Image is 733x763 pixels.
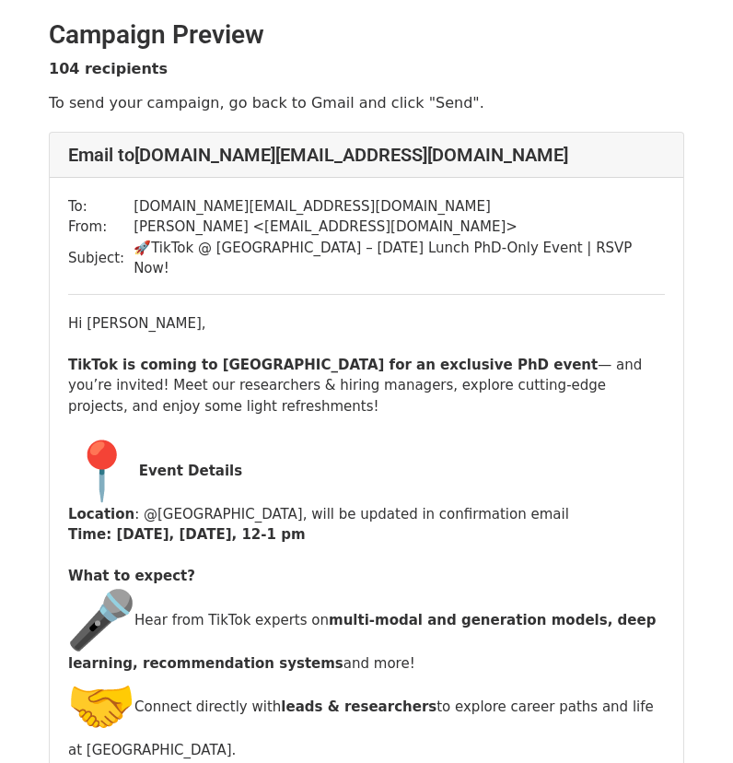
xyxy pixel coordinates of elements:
div: : @[GEOGRAPHIC_DATA], will be updated in confirmation email [68,504,665,525]
strong: 104 recipients [49,60,168,77]
strong: leads & researchers [281,698,436,715]
img: 🤝 [68,674,134,740]
strong: Time [68,526,106,543]
h4: Email to [DOMAIN_NAME][EMAIL_ADDRESS][DOMAIN_NAME] [68,144,665,166]
img: 📍 [68,438,134,504]
p: To send your campaign, go back to Gmail and click "Send". [49,93,684,112]
strong: TikTok is coming to [GEOGRAPHIC_DATA] for an exclusive PhD event [68,357,598,373]
td: [DOMAIN_NAME][EMAIL_ADDRESS][DOMAIN_NAME] [134,196,665,217]
h2: Campaign Preview [49,19,684,51]
img: 🎤 [68,587,134,653]
strong: What to expect? [68,568,195,584]
strong: multi-modal and generation models, deep learning, recommendation systems [68,611,656,672]
td: From: [68,217,134,238]
div: Hi [PERSON_NAME], [68,313,665,335]
strong: Event Details [139,462,242,478]
td: To: [68,196,134,217]
div: — and you’re invited! Meet our researchers & hiring managers, explore cutting-edge projects, and ... [68,355,665,417]
td: 🚀TikTok @ [GEOGRAPHIC_DATA] – [DATE] Lunch PhD-Only Event | RSVP Now! [134,238,665,279]
div: Connect directly with to explore career paths and life at [GEOGRAPHIC_DATA]. [68,674,665,761]
strong: Location [68,506,134,522]
td: [PERSON_NAME] < [EMAIL_ADDRESS][DOMAIN_NAME] > [134,217,665,238]
strong: : [DATE], [DATE], 12-1 pm [106,526,305,543]
div: Hear from TikTok experts on and more! [68,587,665,675]
td: Subject: [68,238,134,279]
